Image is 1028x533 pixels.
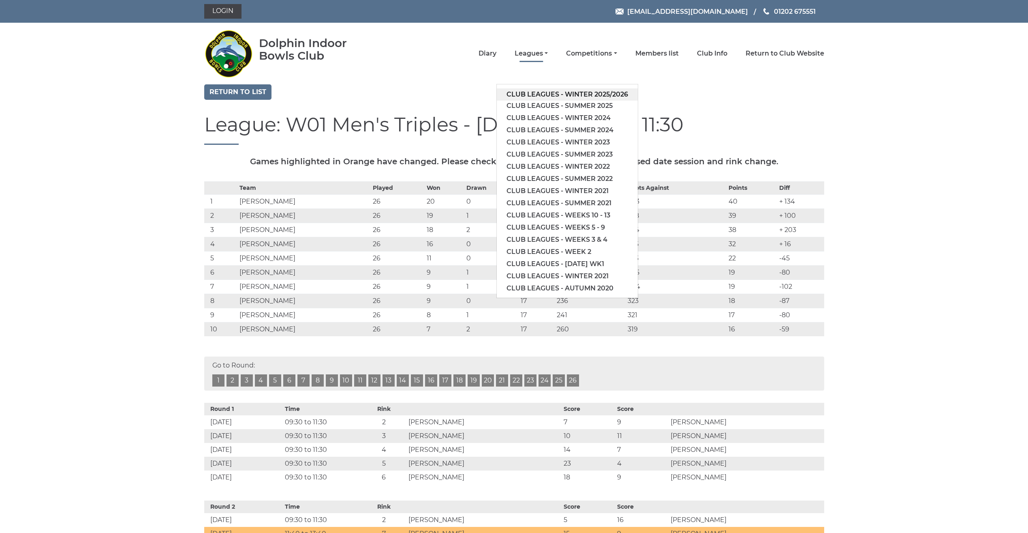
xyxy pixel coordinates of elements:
[497,270,638,282] a: Club leagues - Winter 2021
[237,251,371,265] td: [PERSON_NAME]
[361,457,406,471] td: 5
[453,374,466,387] a: 18
[397,374,409,387] a: 14
[312,374,324,387] a: 8
[411,374,423,387] a: 15
[626,181,727,194] th: Shots Against
[497,161,638,173] a: Club leagues - Winter 2022
[615,403,669,415] th: Score
[204,265,237,279] td: 6
[727,208,777,223] td: 39
[497,112,638,124] a: Club leagues - Winter 2024
[464,279,518,294] td: 1
[361,429,406,443] td: 3
[627,7,748,15] span: [EMAIL_ADDRESS][DOMAIN_NAME]
[468,374,480,387] a: 19
[237,223,371,237] td: [PERSON_NAME]
[762,6,816,17] a: Phone us 01202 675551
[615,443,669,457] td: 7
[497,234,638,246] a: Club leagues - Weeks 3 & 4
[727,181,777,194] th: Points
[383,374,395,387] a: 13
[763,8,769,15] img: Phone us
[283,415,361,429] td: 09:30 to 11:30
[697,49,727,58] a: Club Info
[204,237,237,251] td: 4
[237,237,371,251] td: [PERSON_NAME]
[237,294,371,308] td: [PERSON_NAME]
[777,181,824,194] th: Diff
[626,265,727,279] td: 345
[496,84,638,298] ul: Leagues
[727,279,777,294] td: 19
[626,279,727,294] td: 344
[626,208,727,223] td: 238
[562,429,615,443] td: 10
[204,194,237,208] td: 1
[425,181,464,194] th: Won
[669,457,824,471] td: [PERSON_NAME]
[406,429,562,443] td: [PERSON_NAME]
[496,374,508,387] a: 21
[669,429,824,443] td: [PERSON_NAME]
[777,251,824,265] td: -45
[519,294,555,308] td: 17
[269,374,281,387] a: 5
[283,471,361,484] td: 09:30 to 11:30
[361,415,406,429] td: 2
[464,294,518,308] td: 0
[626,294,727,308] td: 323
[615,471,669,484] td: 9
[425,265,464,279] td: 9
[615,457,669,471] td: 4
[727,265,777,279] td: 19
[237,194,371,208] td: [PERSON_NAME]
[237,279,371,294] td: [PERSON_NAME]
[425,194,464,208] td: 20
[406,457,562,471] td: [PERSON_NAME]
[553,374,565,387] a: 25
[326,374,338,387] a: 9
[464,223,518,237] td: 2
[283,429,361,443] td: 09:30 to 11:30
[497,185,638,197] a: Club leagues - Winter 2021
[237,265,371,279] td: [PERSON_NAME]
[777,279,824,294] td: -102
[519,308,555,322] td: 17
[515,49,548,58] a: Leagues
[510,374,522,387] a: 22
[371,237,425,251] td: 26
[626,251,727,265] td: 333
[497,100,638,112] a: Club leagues - Summer 2025
[204,457,283,471] td: [DATE]
[241,374,253,387] a: 3
[464,194,518,208] td: 0
[464,208,518,223] td: 1
[746,49,824,58] a: Return to Club Website
[562,443,615,457] td: 14
[727,308,777,322] td: 17
[626,308,727,322] td: 321
[204,403,283,415] th: Round 1
[204,223,237,237] td: 3
[616,6,748,17] a: Email [EMAIL_ADDRESS][DOMAIN_NAME]
[615,513,669,527] td: 16
[497,173,638,185] a: Club leagues - Summer 2022
[464,237,518,251] td: 0
[204,157,824,166] h5: Games highlighted in Orange have changed. Please check for a revised rink change OR revised date ...
[555,308,626,322] td: 241
[371,294,425,308] td: 26
[361,471,406,484] td: 6
[425,308,464,322] td: 8
[361,501,406,513] th: Rink
[204,357,824,391] div: Go to Round:
[439,374,451,387] a: 17
[777,308,824,322] td: -80
[626,322,727,336] td: 319
[774,7,816,15] span: 01202 675551
[497,221,638,234] a: Club leagues - Weeks 5 - 9
[204,443,283,457] td: [DATE]
[464,181,518,194] th: Drawn
[425,279,464,294] td: 9
[204,25,253,82] img: Dolphin Indoor Bowls Club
